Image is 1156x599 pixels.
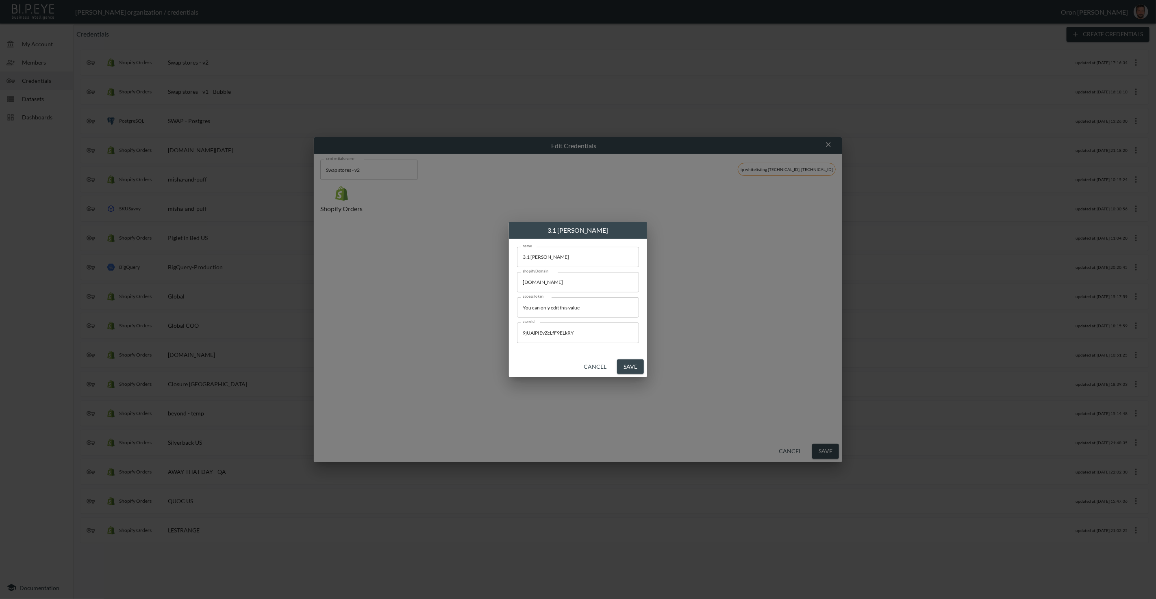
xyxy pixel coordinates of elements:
[617,359,644,374] button: Save
[523,319,535,324] label: storeId
[509,222,647,239] h2: 3.1 [PERSON_NAME]
[523,268,549,274] label: shopifyDomain
[523,243,532,249] label: name
[580,359,610,374] button: Cancel
[523,294,544,299] label: accessToken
